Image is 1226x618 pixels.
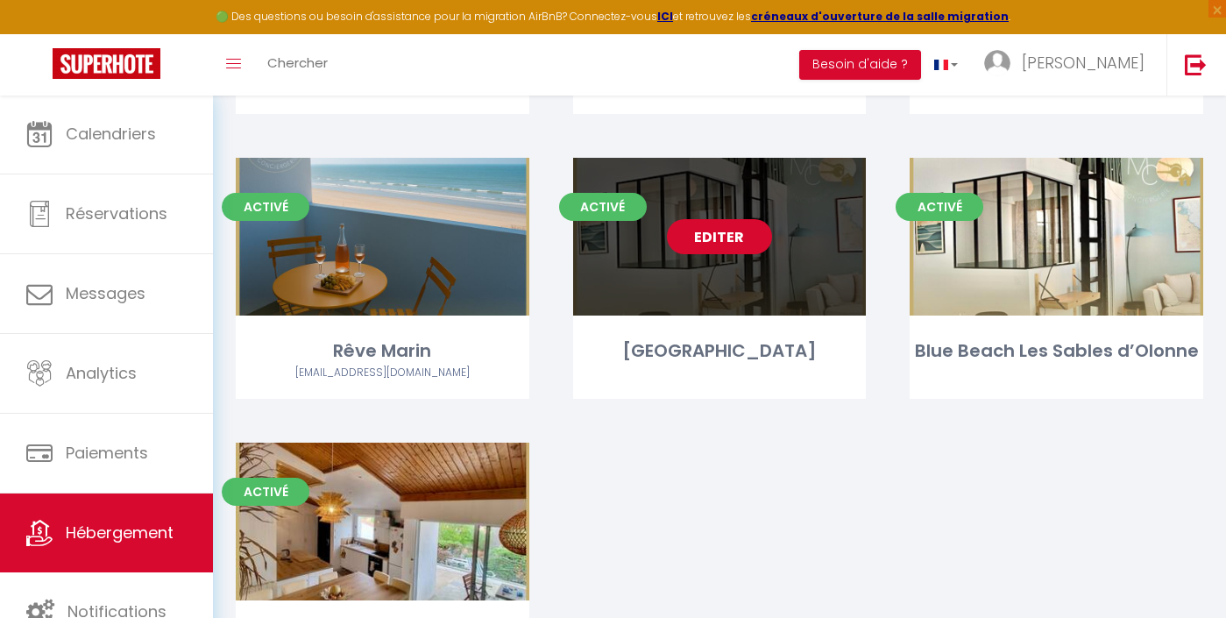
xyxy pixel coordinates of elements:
span: Chercher [267,53,328,72]
a: créneaux d'ouverture de la salle migration [751,9,1009,24]
a: ICI [657,9,673,24]
img: Super Booking [53,48,160,79]
img: ... [984,50,1010,76]
span: Activé [559,193,647,221]
div: Rêve Marin [236,337,529,365]
img: logout [1185,53,1207,75]
span: Activé [896,193,983,221]
button: Ouvrir le widget de chat LiveChat [14,7,67,60]
span: Activé [222,193,309,221]
iframe: Chat [1152,539,1213,605]
span: Calendriers [66,123,156,145]
a: ... [PERSON_NAME] [971,34,1166,96]
a: Editer [667,219,772,254]
button: Besoin d'aide ? [799,50,921,80]
div: Airbnb [236,365,529,381]
div: [GEOGRAPHIC_DATA] [573,337,867,365]
a: Chercher [254,34,341,96]
span: [PERSON_NAME] [1022,52,1145,74]
div: Blue Beach Les Sables d’Olonne [910,337,1203,365]
span: Hébergement [66,522,174,543]
span: Activé [222,478,309,506]
span: Messages [66,282,145,304]
span: Paiements [66,442,148,464]
span: Réservations [66,202,167,224]
span: Analytics [66,362,137,384]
